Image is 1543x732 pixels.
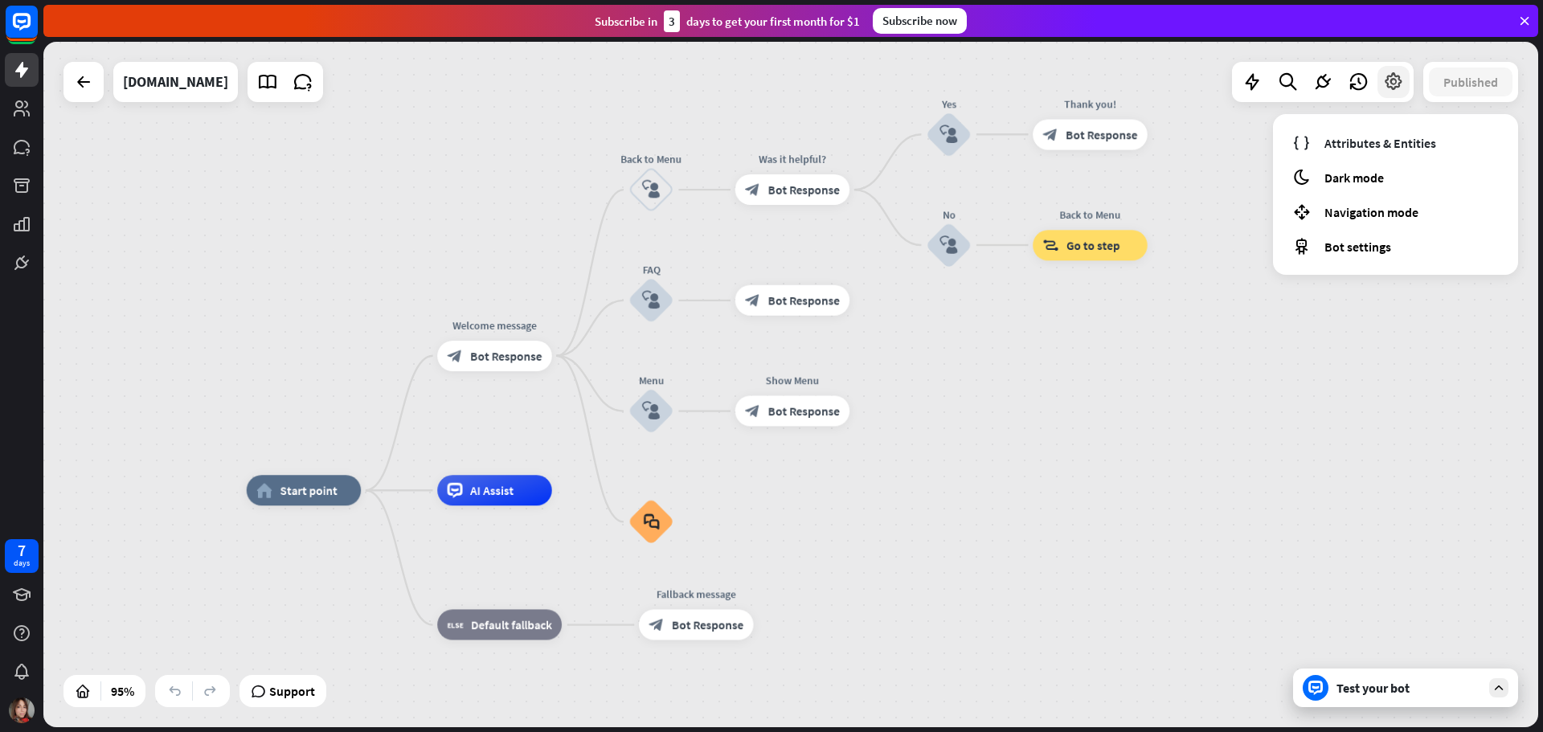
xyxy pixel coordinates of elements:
span: Attributes & Entities [1324,135,1436,151]
div: Back to Menu [605,152,697,167]
i: block_user_input [642,292,661,310]
div: 95% [106,678,139,704]
span: Bot Response [768,292,840,308]
span: AI Assist [470,483,514,498]
div: Was it helpful? [723,152,861,167]
div: Show Menu [723,373,861,388]
div: Yes [903,96,995,112]
a: 7 days [5,539,39,573]
i: block_bot_response [1043,127,1058,142]
i: block_faq [643,513,659,530]
i: block_user_input [939,236,958,255]
i: moon [1292,168,1311,186]
button: Open LiveChat chat widget [13,6,61,55]
div: No [903,207,995,223]
span: Support [269,678,315,704]
div: Welcome message [426,317,563,333]
i: block_bot_response [745,182,760,198]
span: Bot Response [768,403,840,419]
div: FAQ [605,262,697,277]
i: block_goto [1043,238,1059,253]
i: block_bot_response [649,617,664,632]
span: Dark mode [1324,170,1384,186]
span: Default fallback [471,617,552,632]
div: Subscribe in days to get your first month for $1 [595,10,860,32]
div: Fallback message [628,587,765,602]
i: block_bot_response [745,292,760,308]
a: Attributes & Entities [1286,127,1505,158]
div: Menu [605,373,697,388]
div: Test your bot [1336,680,1481,696]
i: home_2 [256,483,272,498]
span: Navigation mode [1324,204,1418,220]
div: days [14,558,30,569]
i: block_bot_response [448,348,463,363]
i: block_fallback [448,617,464,632]
div: Subscribe now [873,8,967,34]
div: 3 [664,10,680,32]
span: Go to step [1066,238,1119,253]
div: e-dm.gov.gr [123,62,228,102]
div: Thank you! [1021,96,1159,112]
button: Published [1429,67,1512,96]
span: Bot Response [470,348,542,363]
span: Start point [280,483,338,498]
span: Bot Response [1066,127,1137,142]
i: block_user_input [642,181,661,199]
span: Bot Response [672,617,743,632]
div: 7 [18,543,26,558]
div: Back to Menu [1021,207,1159,223]
span: Bot Response [768,182,840,198]
i: block_bot_response [745,403,760,419]
i: block_user_input [939,125,958,144]
span: Bot settings [1324,239,1391,255]
i: block_user_input [642,402,661,420]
